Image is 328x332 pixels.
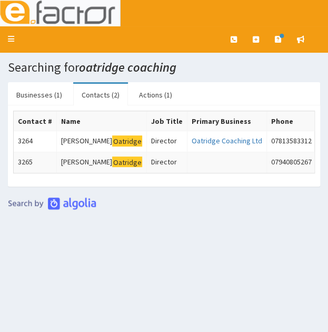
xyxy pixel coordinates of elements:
[8,84,71,106] a: Businesses (1)
[146,152,187,172] td: Director
[266,112,316,131] th: Phone
[73,84,128,106] a: Contacts (2)
[57,131,147,152] td: [PERSON_NAME]
[187,112,266,131] th: Primary Business
[14,131,57,152] td: 3264
[131,84,181,106] a: Actions (1)
[57,152,147,172] td: [PERSON_NAME]
[146,112,187,131] th: Job Title
[57,112,147,131] th: Name
[14,112,57,131] th: Contact #
[266,131,316,152] td: 07813583312
[14,152,57,172] td: 3265
[8,61,320,74] h1: Searching for
[79,59,176,75] i: oatridge coaching
[146,131,187,152] td: Director
[192,136,262,145] a: Oatridge Coaching Ltd
[8,197,96,210] img: search-by-algolia-light-background.png
[112,135,142,147] mark: Oatridge
[112,157,142,168] mark: Oatridge
[266,152,316,172] td: 07940805267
